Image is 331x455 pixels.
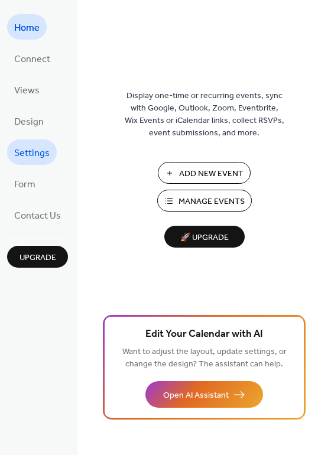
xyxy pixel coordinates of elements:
[158,162,251,184] button: Add New Event
[179,196,245,208] span: Manage Events
[7,14,47,40] a: Home
[7,202,68,227] a: Contact Us
[7,45,57,71] a: Connect
[171,230,238,246] span: 🚀 Upgrade
[145,381,263,408] button: Open AI Assistant
[145,326,263,343] span: Edit Your Calendar with AI
[14,207,61,225] span: Contact Us
[163,389,229,402] span: Open AI Assistant
[14,144,50,162] span: Settings
[7,139,57,165] a: Settings
[164,226,245,248] button: 🚀 Upgrade
[7,171,43,196] a: Form
[125,90,284,139] span: Display one-time or recurring events, sync with Google, Outlook, Zoom, Eventbrite, Wix Events or ...
[7,77,47,102] a: Views
[179,168,244,180] span: Add New Event
[14,50,50,69] span: Connect
[14,19,40,37] span: Home
[14,82,40,100] span: Views
[14,175,35,194] span: Form
[7,246,68,268] button: Upgrade
[20,252,56,264] span: Upgrade
[157,190,252,212] button: Manage Events
[7,108,51,134] a: Design
[14,113,44,131] span: Design
[122,344,287,372] span: Want to adjust the layout, update settings, or change the design? The assistant can help.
